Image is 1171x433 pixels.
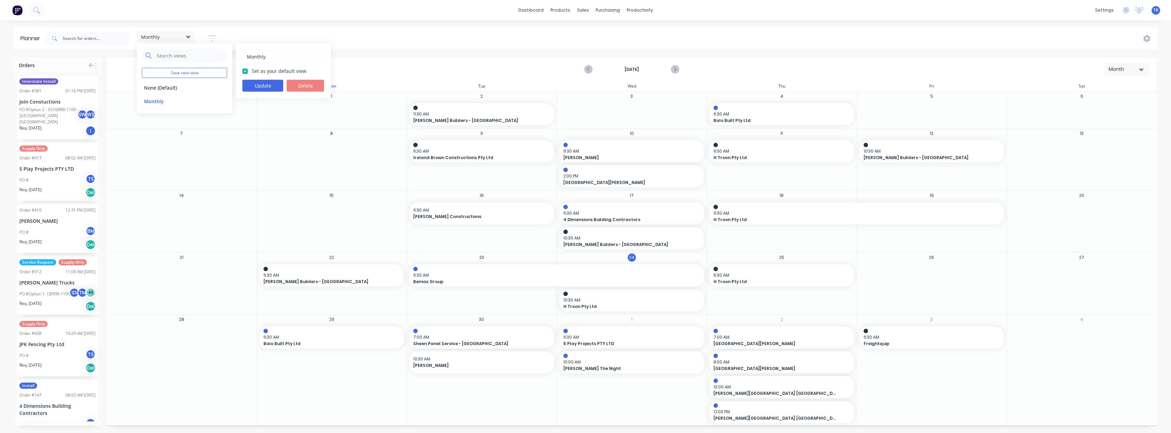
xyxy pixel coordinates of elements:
div: Del [85,301,96,311]
span: Supply Only [19,321,48,327]
span: Install [19,383,37,389]
div: 6:30 AMH Troon Pty Ltd [709,140,854,163]
button: 20 [1078,191,1086,200]
div: settings [1092,5,1117,15]
span: 6:30 AM [563,148,696,154]
div: 6:30 AMFreightquip [860,326,1004,349]
span: Req. [DATE] [19,362,42,368]
div: Order # 410 [19,207,42,213]
div: 12:31 PM [DATE] [65,207,96,213]
span: 7:00 AM [713,334,847,340]
span: 6:30 AM [563,210,696,216]
span: 6:30 AM [713,272,847,278]
span: H Troon Pty Ltd [713,155,836,161]
span: Bemax Group [413,279,671,285]
span: 10:00 AM [563,359,696,365]
span: 11:30 AM [413,111,546,117]
span: 6:30 AM [263,334,397,340]
div: 8:00 AM[GEOGRAPHIC_DATA][PERSON_NAME] [709,351,854,373]
button: 1 [327,92,336,100]
span: Orders [19,62,35,69]
span: [GEOGRAPHIC_DATA][PERSON_NAME] [563,180,686,186]
div: 6:30 AM5 Play Projects PTY LTD [559,326,704,349]
div: 10:30 AM[PERSON_NAME] Builders - [GEOGRAPHIC_DATA] [860,140,1004,163]
span: [PERSON_NAME] The Night [563,366,686,372]
span: 6:30 AM [713,210,997,216]
div: 7:00 AMSheen Panel Service - [GEOGRAPHIC_DATA] [409,326,554,349]
button: 4 [777,92,786,100]
span: Req. [DATE] [19,239,42,245]
span: Freightquip [864,341,986,347]
img: Factory [12,5,22,15]
div: Order # 147 [19,392,42,398]
a: dashboard [515,5,547,15]
span: Balo Built Pty Ltd [713,118,836,124]
button: 28 [177,315,186,324]
span: 6:30 AM [864,334,997,340]
span: TR [1153,7,1158,13]
span: 2:00 PM [563,173,696,179]
button: 9 [478,129,486,138]
div: JPK Fencing Pty Ltd [19,341,96,348]
span: Interstate Install [19,78,58,84]
div: 6:30 AMBalo Built Pty Ltd [709,103,854,125]
div: 10:30 AM[PERSON_NAME] [409,351,554,373]
div: TS [85,174,96,184]
div: + 1 [85,288,96,298]
button: 2 [777,315,786,324]
span: H Troon Pty Ltd [713,279,836,285]
div: 11:09 AM [DATE] [65,269,96,275]
div: Sat [1007,81,1157,91]
button: 6 [1078,92,1086,100]
span: 6:30 AM [413,272,696,278]
span: 10:30 AM [563,235,696,241]
span: Req. [DATE] [19,187,42,193]
div: 6:30 AMIreland Brown Constructions Pty Ltd [409,140,554,163]
button: 17 [628,191,636,200]
div: 6:30 AMH Troon Pty Ltd [709,264,854,287]
input: Enter view name... [246,50,320,63]
div: 10:00 AM[PERSON_NAME] The Night [559,351,704,373]
div: 10:00 AM[PERSON_NAME][GEOGRAPHIC_DATA] [GEOGRAPHIC_DATA][PERSON_NAME] [709,376,854,398]
button: 19 [928,191,936,200]
span: 10:30 AM [413,356,546,362]
span: [PERSON_NAME] Builders - [GEOGRAPHIC_DATA] [864,155,986,161]
span: [PERSON_NAME] Builders - [GEOGRAPHIC_DATA] [563,242,686,248]
button: 11 [777,129,786,138]
span: H Troon Pty Ltd [563,304,686,310]
span: H Troon Pty Ltd [713,217,971,223]
div: 10:30 AMH Troon Pty Ltd [559,289,704,311]
div: Join Constuctions [19,98,96,105]
div: Order # 381 [19,88,42,94]
div: PO # [19,353,29,359]
div: 6:30 AM[PERSON_NAME] Builders - [GEOGRAPHIC_DATA] [259,264,404,287]
button: 25 [777,253,786,262]
button: 1 [628,315,636,324]
input: Search views [156,49,224,62]
span: 6:30 AM [713,111,847,117]
span: [PERSON_NAME] [413,362,536,369]
button: 7 [177,129,186,138]
button: Next page [671,65,679,74]
div: PO # [19,177,29,183]
div: 08:02 AM [DATE] [65,155,96,161]
div: 2:00 PM[GEOGRAPHIC_DATA][PERSON_NAME] [559,165,704,187]
div: Del [85,187,96,198]
div: 12:00 PM[PERSON_NAME][GEOGRAPHIC_DATA] [GEOGRAPHIC_DATA][PERSON_NAME] [709,401,854,423]
button: 15 [327,191,336,200]
button: 12 [928,129,936,138]
div: sales [574,5,592,15]
span: [PERSON_NAME][GEOGRAPHIC_DATA] [GEOGRAPHIC_DATA][PERSON_NAME] [713,415,836,421]
span: Supply Only [19,145,48,152]
button: 24 [628,253,636,262]
span: [PERSON_NAME] Constructions [413,214,536,220]
div: Del [85,239,96,250]
button: Update [242,80,283,92]
div: Order # 408 [19,330,42,337]
div: 6:30 AM[PERSON_NAME] [559,140,704,163]
input: Search for orders... [63,32,130,45]
span: 10:00 AM [713,384,847,390]
div: 4 Dimensions Building Contractors [19,402,96,417]
button: Delete [287,80,324,92]
span: 6:30 AM [413,207,546,213]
